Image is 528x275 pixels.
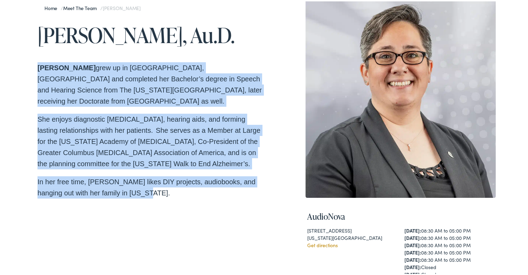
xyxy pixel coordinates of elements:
[44,3,141,10] span: / /
[404,262,421,269] strong: [DATE]:
[37,112,267,168] p: She enjoys diagnostic [MEDICAL_DATA], hearing aids, and forming lasting relationships with her pa...
[307,240,338,247] a: Get directions
[307,226,397,233] div: [STREET_ADDRESS]
[37,63,96,70] strong: [PERSON_NAME]
[307,210,494,220] h4: AudioNova
[404,248,421,254] strong: [DATE]:
[63,3,100,10] a: Meet the Team
[103,3,141,10] span: [PERSON_NAME]
[307,233,397,240] div: [US_STATE][GEOGRAPHIC_DATA]
[404,255,421,262] strong: [DATE]:
[44,3,61,10] a: Home
[404,233,421,240] strong: [DATE]:
[404,226,421,233] strong: [DATE]:
[404,240,421,247] strong: [DATE]:
[37,61,267,105] p: grew up in [GEOGRAPHIC_DATA], [GEOGRAPHIC_DATA] and completed her Bachelor’s degree in Speech and...
[37,22,267,45] h1: [PERSON_NAME], Au.D.
[37,175,267,197] p: In her free time, [PERSON_NAME] likes DIY projects, audiobooks, and hanging out with her family i...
